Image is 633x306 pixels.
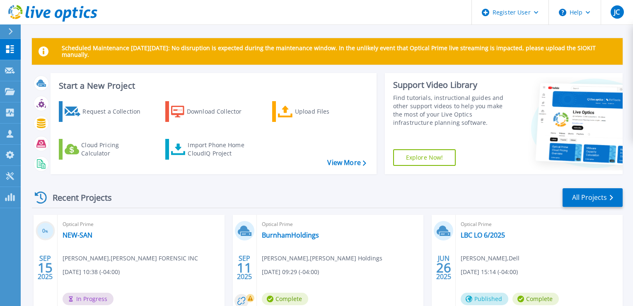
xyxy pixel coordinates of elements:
[614,9,620,15] span: JC
[393,80,512,90] div: Support Video Library
[295,103,361,120] div: Upload Files
[262,267,319,277] span: [DATE] 09:29 (-04:00)
[63,220,220,229] span: Optical Prime
[63,254,198,263] span: [PERSON_NAME] , [PERSON_NAME] FORENSIC INC
[188,141,252,158] div: Import Phone Home CloudIQ Project
[62,45,616,58] p: Scheduled Maintenance [DATE][DATE]: No disruption is expected during the maintenance window. In t...
[37,253,53,283] div: SEP 2025
[461,254,519,263] span: [PERSON_NAME] , Dell
[81,141,147,158] div: Cloud Pricing Calculator
[187,103,253,120] div: Download Collector
[461,267,518,277] span: [DATE] 15:14 (-04:00)
[63,293,114,305] span: In Progress
[393,94,512,127] div: Find tutorials, instructional guides and other support videos to help you make the most of your L...
[63,231,92,239] a: NEW-SAN
[327,159,366,167] a: View More
[63,267,120,277] span: [DATE] 10:38 (-04:00)
[436,264,451,271] span: 26
[59,81,366,90] h3: Start a New Project
[82,103,149,120] div: Request a Collection
[563,188,623,207] a: All Projects
[461,293,508,305] span: Published
[237,264,252,271] span: 11
[512,293,559,305] span: Complete
[32,187,123,208] div: Recent Projects
[237,253,252,283] div: SEP 2025
[393,149,456,166] a: Explore Now!
[262,231,319,239] a: BurnhamHoldings
[45,229,48,233] span: %
[38,264,53,271] span: 15
[262,254,382,263] span: [PERSON_NAME] , [PERSON_NAME] Holdings
[59,139,151,160] a: Cloud Pricing Calculator
[436,253,452,283] div: JUN 2025
[461,231,505,239] a: LBC LO 6/2025
[272,101,365,122] a: Upload Files
[262,293,308,305] span: Complete
[59,101,151,122] a: Request a Collection
[36,226,55,236] h3: 0
[461,220,618,229] span: Optical Prime
[262,220,419,229] span: Optical Prime
[165,101,258,122] a: Download Collector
